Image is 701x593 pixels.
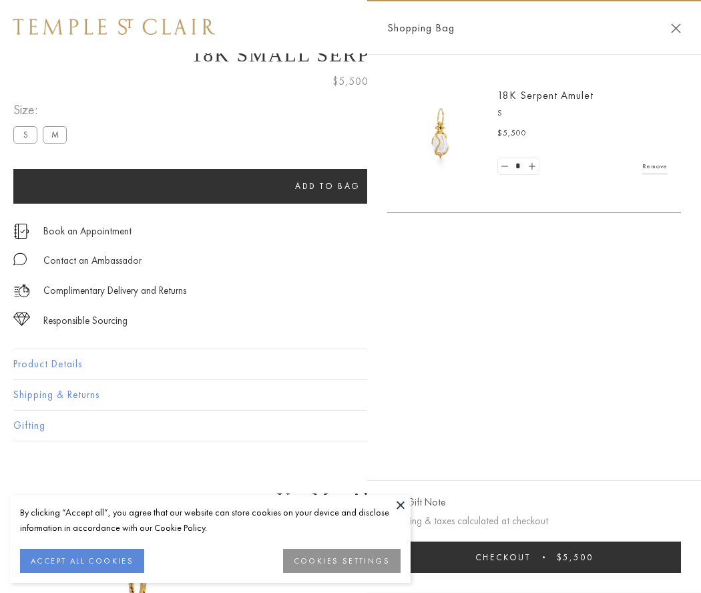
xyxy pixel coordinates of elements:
span: Size: [13,99,72,121]
a: Remove [642,159,668,174]
img: icon_sourcing.svg [13,313,30,326]
h3: You May Also Like [33,489,668,510]
span: $5,500 [557,552,594,563]
p: Shipping & taxes calculated at checkout [387,513,681,530]
button: Product Details [13,349,688,379]
span: $5,500 [332,73,369,90]
a: Set quantity to 0 [498,158,511,175]
p: S [497,107,668,120]
span: Shopping Bag [387,19,455,37]
img: icon_delivery.svg [13,282,30,299]
label: M [43,126,67,143]
img: icon_appointment.svg [13,224,29,239]
button: Add Gift Note [387,494,445,511]
div: By clicking “Accept all”, you agree that our website can store cookies on your device and disclos... [20,505,401,536]
p: Complimentary Delivery and Returns [43,282,186,299]
button: COOKIES SETTINGS [283,549,401,573]
img: P51836-E11SERPPV [401,93,481,174]
button: Gifting [13,411,688,441]
a: 18K Serpent Amulet [497,88,594,102]
span: Checkout [475,552,531,563]
div: Contact an Ambassador [43,252,142,269]
a: Book an Appointment [43,224,132,238]
span: Add to bag [295,180,361,192]
button: Shipping & Returns [13,380,688,410]
div: Responsible Sourcing [43,313,128,329]
button: Close Shopping Bag [671,23,681,33]
a: Set quantity to 2 [525,158,538,175]
img: Temple St. Clair [13,19,215,35]
img: MessageIcon-01_2.svg [13,252,27,266]
button: Checkout $5,500 [387,542,681,573]
h1: 18K Small Serpent Amulet [13,43,688,66]
button: Add to bag [13,169,642,204]
button: ACCEPT ALL COOKIES [20,549,144,573]
span: $5,500 [497,127,527,140]
label: S [13,126,37,143]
